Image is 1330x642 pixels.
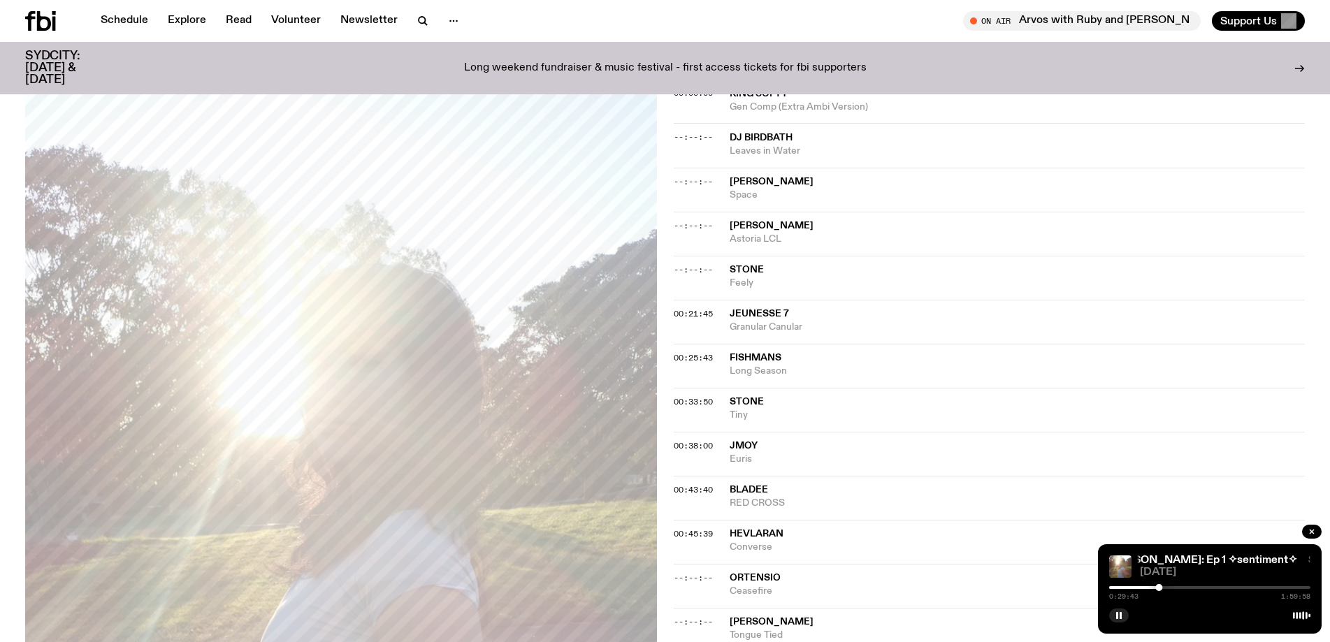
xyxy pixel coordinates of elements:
[730,485,768,495] span: Bladee
[674,484,713,495] span: 00:43:40
[92,11,157,31] a: Schedule
[1212,11,1305,31] button: Support Us
[730,233,1306,246] span: Astoria LCL
[730,529,783,539] span: Hevlaran
[674,396,713,407] span: 00:33:50
[674,440,713,451] span: 00:38:00
[25,50,115,86] h3: SYDCITY: [DATE] & [DATE]
[730,353,781,363] span: Fishmans
[217,11,260,31] a: Read
[1046,555,1297,566] a: Sunset with [PERSON_NAME]: Ep 1 ✧sentiment✧
[730,101,1306,114] span: Gen Comp (Extra Ambi Version)
[730,177,814,187] span: [PERSON_NAME]
[730,441,758,451] span: jmoy
[674,131,713,143] span: --:--:--
[1220,15,1277,27] span: Support Us
[674,616,713,627] span: --:--:--
[730,573,781,583] span: Ortensio
[674,352,713,363] span: 00:25:43
[730,397,764,407] span: Stone
[730,309,789,319] span: Jeunesse 7
[674,528,713,539] span: 00:45:39
[730,629,1306,642] span: Tongue Tied
[730,365,1306,378] span: Long Season
[1281,593,1310,600] span: 1:59:58
[730,453,1306,466] span: Euris
[730,145,1306,158] span: Leaves in Water
[674,354,713,362] button: 00:25:43
[730,409,1306,422] span: Tiny
[963,11,1201,31] button: On AirArvos with Ruby and [PERSON_NAME]
[263,11,329,31] a: Volunteer
[332,11,406,31] a: Newsletter
[674,398,713,406] button: 00:33:50
[674,572,713,583] span: --:--:--
[674,310,713,318] button: 00:21:45
[674,486,713,494] button: 00:43:40
[730,321,1306,334] span: Granular Canular
[159,11,215,31] a: Explore
[730,617,814,627] span: [PERSON_NAME]
[674,220,713,231] span: --:--:--
[674,176,713,187] span: --:--:--
[730,277,1306,290] span: Feely
[674,530,713,538] button: 00:45:39
[730,585,1306,598] span: Ceasefire
[464,62,867,75] p: Long weekend fundraiser & music festival - first access tickets for fbi supporters
[730,221,814,231] span: [PERSON_NAME]
[730,265,764,275] span: Stone
[1140,567,1310,578] span: [DATE]
[730,541,1306,554] span: Converse
[730,497,1306,510] span: RED CROSS
[730,189,1306,202] span: Space
[674,89,713,97] button: 00:00:00
[674,308,713,319] span: 00:21:45
[730,89,788,99] span: King Softy
[1109,593,1139,600] span: 0:29:43
[730,133,793,143] span: DJ Birdbath
[674,442,713,450] button: 00:38:00
[674,264,713,275] span: --:--:--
